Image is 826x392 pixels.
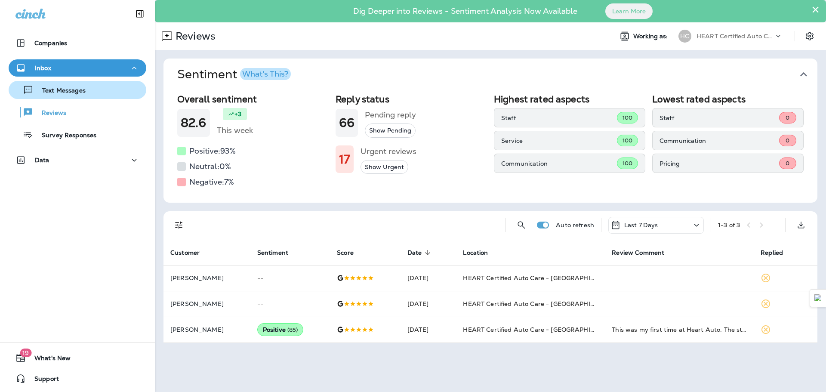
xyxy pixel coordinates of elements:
[35,157,49,164] p: Data
[407,249,422,256] span: Date
[624,222,658,228] p: Last 7 Days
[9,126,146,144] button: Survey Responses
[365,123,416,138] button: Show Pending
[177,94,329,105] h2: Overall sentiment
[365,108,416,122] h5: Pending reply
[339,116,354,130] h1: 66
[678,30,691,43] div: HC
[337,249,354,256] span: Score
[9,34,146,52] button: Companies
[623,114,632,121] span: 100
[786,114,789,121] span: 0
[170,275,243,281] p: [PERSON_NAME]
[786,160,789,167] span: 0
[463,326,617,333] span: HEART Certified Auto Care - [GEOGRAPHIC_DATA]
[170,300,243,307] p: [PERSON_NAME]
[501,114,617,121] p: Staff
[463,274,617,282] span: HEART Certified Auto Care - [GEOGRAPHIC_DATA]
[177,67,291,82] h1: Sentiment
[9,370,146,387] button: Support
[501,137,617,144] p: Service
[9,81,146,99] button: Text Messages
[513,216,530,234] button: Search Reviews
[181,116,206,130] h1: 82.6
[623,160,632,167] span: 100
[463,249,499,256] span: Location
[792,216,810,234] button: Export as CSV
[172,30,216,43] p: Reviews
[9,103,146,121] button: Reviews
[217,123,253,137] h5: This week
[660,137,779,144] p: Communication
[26,355,71,365] span: What's New
[170,216,188,234] button: Filters
[339,152,350,167] h1: 17
[652,94,804,105] h2: Lowest rated aspects
[250,265,330,291] td: --
[361,145,416,158] h5: Urgent reviews
[26,375,59,386] span: Support
[501,160,617,167] p: Communication
[240,68,291,80] button: What's This?
[34,40,67,46] p: Companies
[9,151,146,169] button: Data
[35,65,51,71] p: Inbox
[163,90,817,203] div: SentimentWhat's This?
[257,249,288,256] span: Sentiment
[189,175,234,189] h5: Negative: 7 %
[623,137,632,144] span: 100
[128,5,152,22] button: Collapse Sidebar
[170,249,200,256] span: Customer
[612,249,664,256] span: Review Comment
[786,137,789,144] span: 0
[761,249,794,256] span: Replied
[9,59,146,77] button: Inbox
[170,326,243,333] p: [PERSON_NAME]
[811,3,820,16] button: Close
[189,160,231,173] h5: Neutral: 0 %
[660,114,779,121] p: Staff
[34,87,86,95] p: Text Messages
[401,265,456,291] td: [DATE]
[605,3,653,19] button: Learn More
[250,291,330,317] td: --
[33,132,96,140] p: Survey Responses
[660,160,779,167] p: Pricing
[401,317,456,343] td: [DATE]
[287,326,298,333] span: ( 85 )
[9,349,146,367] button: 19What's New
[257,249,299,256] span: Sentiment
[463,300,617,308] span: HEART Certified Auto Care - [GEOGRAPHIC_DATA]
[612,249,675,256] span: Review Comment
[20,349,31,357] span: 19
[633,33,670,40] span: Working as:
[401,291,456,317] td: [DATE]
[463,249,488,256] span: Location
[761,249,783,256] span: Replied
[494,94,645,105] h2: Highest rated aspects
[33,109,66,117] p: Reviews
[328,10,602,12] p: Dig Deeper into Reviews - Sentiment Analysis Now Available
[170,249,211,256] span: Customer
[407,249,433,256] span: Date
[814,294,822,302] img: Detect Auto
[361,160,408,174] button: Show Urgent
[242,70,288,78] div: What's This?
[170,59,824,90] button: SentimentWhat's This?
[189,144,236,158] h5: Positive: 93 %
[612,325,747,334] div: This was my first time at Heart Auto. The staff were so warm and helpful. I had to replace all of...
[802,28,817,44] button: Settings
[718,222,740,228] div: 1 - 3 of 3
[697,33,774,40] p: HEART Certified Auto Care
[257,323,304,336] div: Positive
[234,110,241,118] p: +3
[337,249,365,256] span: Score
[556,222,594,228] p: Auto refresh
[336,94,487,105] h2: Reply status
